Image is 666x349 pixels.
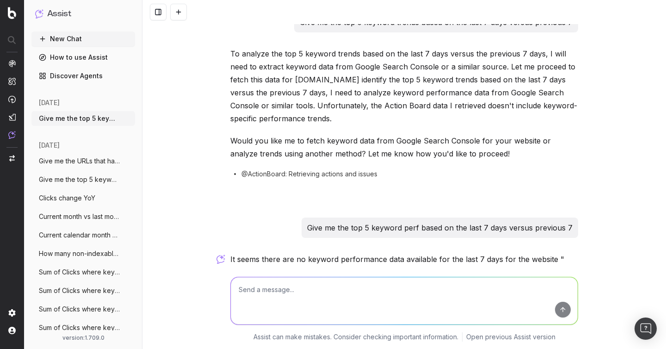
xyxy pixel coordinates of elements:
[635,318,657,340] div: Open Intercom Messenger
[8,131,16,139] img: Assist
[241,169,377,179] span: @ActionBoard: Retrieving actions and issues
[39,231,120,240] span: Current calendar month vs last calendar
[39,156,120,166] span: Give me the URLs that have the most drop
[253,332,458,342] p: Assist can make mistakes. Consider checking important information.
[8,95,16,103] img: Activation
[31,246,135,261] button: How many non-indexables URLs do I have o
[39,286,120,295] span: Sum of Clicks where keyword is branded
[39,212,120,221] span: Current month vs last month (rolling) to
[39,98,60,107] span: [DATE]
[31,320,135,335] button: Sum of Clicks where keyword is branded
[31,154,135,168] button: Give me the URLs that have the most drop
[39,323,120,332] span: Sum of Clicks where keyword is branded
[31,111,135,126] button: Give me the top 5 keyword trends based o
[8,60,16,67] img: Analytics
[35,7,131,20] button: Assist
[39,193,95,203] span: Clicks change YoY
[31,50,135,65] a: How to use Assist
[39,305,120,314] span: Sum of Clicks where keyword is branded
[230,253,578,292] p: It seems there are no keyword performance data available for the last 7 days for the website "[DO...
[8,77,16,85] img: Intelligence
[35,9,43,18] img: Assist
[466,332,555,342] a: Open previous Assist version
[8,7,16,19] img: Botify logo
[8,327,16,334] img: My account
[8,309,16,317] img: Setting
[31,228,135,243] button: Current calendar month vs last calendar
[39,114,120,123] span: Give me the top 5 keyword trends based o
[31,302,135,317] button: Sum of Clicks where keyword is branded
[39,249,120,258] span: How many non-indexables URLs do I have o
[31,191,135,206] button: Clicks change YoY
[230,134,578,160] p: Would you like me to fetch keyword data from Google Search Console for your website or analyze tr...
[39,141,60,150] span: [DATE]
[31,69,135,83] a: Discover Agents
[230,47,578,125] p: To analyze the top 5 keyword trends based on the last 7 days versus the previous 7 days, I will n...
[39,268,120,277] span: Sum of Clicks where keyword contains ali
[31,31,135,46] button: New Chat
[9,155,15,162] img: Switch project
[216,255,225,264] img: Botify assist logo
[31,283,135,298] button: Sum of Clicks where keyword is branded
[31,209,135,224] button: Current month vs last month (rolling) to
[47,7,71,20] h1: Assist
[31,265,135,280] button: Sum of Clicks where keyword contains ali
[39,175,120,184] span: Give me the top 5 keyword trends based o
[35,334,131,342] div: version: 1.709.0
[31,172,135,187] button: Give me the top 5 keyword trends based o
[8,113,16,121] img: Studio
[307,221,573,234] p: Give me the top 5 keyword perf based on the last 7 days versus previous 7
